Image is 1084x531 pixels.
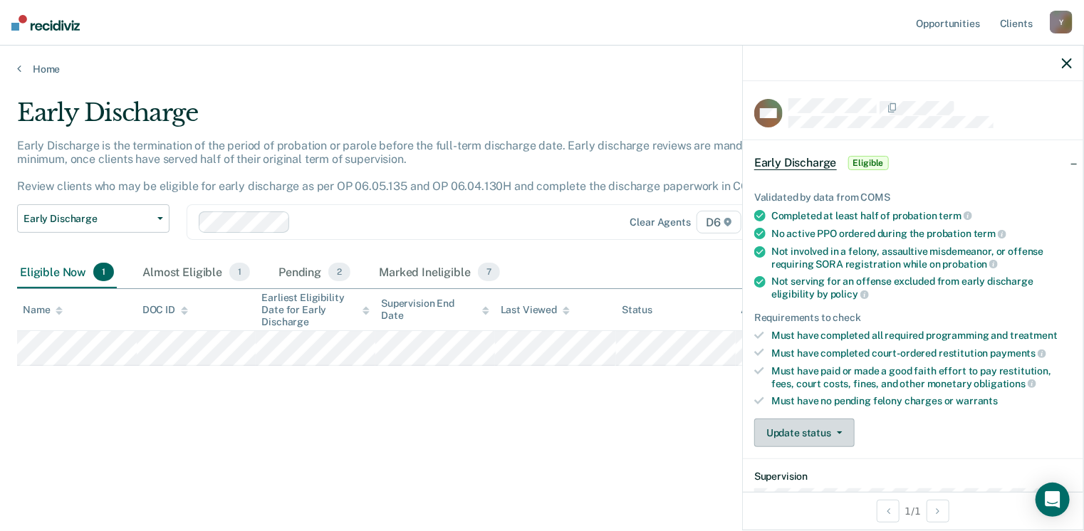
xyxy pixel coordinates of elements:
div: Open Intercom Messenger [1036,483,1070,517]
a: Home [17,63,1067,75]
div: Assigned to [741,304,808,316]
div: Almost Eligible [140,257,253,288]
span: 7 [478,263,500,281]
span: 1 [93,263,114,281]
div: Supervision End Date [381,298,489,322]
span: 1 [229,263,250,281]
div: Clear agents [630,216,691,228]
span: Early Discharge [24,213,152,225]
div: DOC ID [142,304,188,316]
span: probation [943,258,999,270]
div: Pending [276,257,353,288]
div: Requirements to check [754,312,1072,324]
div: Not involved in a felony, assaultive misdemeanor, or offense requiring SORA registration while on [771,246,1072,270]
div: Not serving for an offense excluded from early discharge eligibility by [771,275,1072,300]
div: Status [622,304,652,316]
span: Early Discharge [754,156,837,170]
div: Earliest Eligibility Date for Early Discharge [261,292,370,327]
button: Previous Opportunity [877,500,900,522]
p: Early Discharge is the termination of the period of probation or parole before the full-term disc... [17,139,783,194]
span: policy [830,288,869,300]
div: Must have no pending felony charges or [771,395,1072,407]
div: 1 / 1 [743,492,1083,530]
div: Name [23,304,63,316]
div: Must have completed all required programming and [771,330,1072,342]
div: Must have completed court-ordered restitution [771,347,1072,359]
div: Eligible Now [17,257,117,288]
span: D6 [697,211,741,233]
div: Early DischargeEligible [743,140,1083,186]
div: Y [1050,11,1073,33]
span: treatment [1010,330,1058,341]
div: Validated by data from COMS [754,191,1072,204]
button: Update status [754,419,855,447]
span: Eligible [848,156,889,170]
span: 2 [328,263,350,281]
div: Must have paid or made a good faith effort to pay restitution, fees, court costs, fines, and othe... [771,365,1072,389]
div: Completed at least half of probation [771,209,1072,222]
div: Last Viewed [501,304,570,316]
div: Early Discharge [17,98,830,139]
div: No active PPO ordered during the probation [771,227,1072,240]
span: payments [991,347,1047,359]
div: Marked Ineligible [376,257,503,288]
dt: Supervision [754,470,1072,483]
span: term [939,210,972,221]
span: warrants [957,395,999,406]
img: Recidiviz [11,15,80,31]
button: Next Opportunity [927,500,949,522]
span: term [974,228,1006,239]
span: obligations [974,378,1036,389]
